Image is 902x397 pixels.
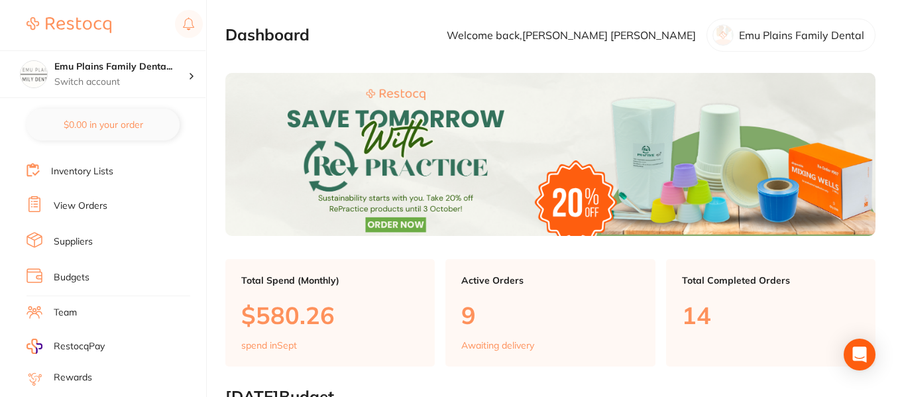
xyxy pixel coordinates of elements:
a: View Orders [54,199,107,213]
h2: Dashboard [225,26,310,44]
a: Suppliers [54,235,93,249]
a: Restocq Logo [27,10,111,40]
img: Emu Plains Family Dental [21,61,47,87]
a: Active Orders9Awaiting delivery [445,259,655,367]
p: Emu Plains Family Dental [739,29,864,41]
a: Team [54,306,77,319]
p: Active Orders [461,275,639,286]
h4: Emu Plains Family Dental [54,60,188,74]
img: Dashboard [225,73,875,235]
p: Total Completed Orders [682,275,860,286]
p: Welcome back, [PERSON_NAME] [PERSON_NAME] [447,29,696,41]
p: Total Spend (Monthly) [241,275,419,286]
a: Budgets [54,271,89,284]
a: Inventory Lists [51,165,113,178]
img: Restocq Logo [27,17,111,33]
a: Total Spend (Monthly)$580.26spend inSept [225,259,435,367]
a: Total Completed Orders14 [666,259,875,367]
p: 14 [682,302,860,329]
p: $580.26 [241,302,419,329]
img: RestocqPay [27,339,42,354]
a: RestocqPay [27,339,105,354]
button: $0.00 in your order [27,109,180,141]
p: 9 [461,302,639,329]
div: Open Intercom Messenger [844,339,875,370]
span: RestocqPay [54,340,105,353]
p: spend in Sept [241,340,297,351]
p: Switch account [54,76,188,89]
a: Rewards [54,371,92,384]
p: Awaiting delivery [461,340,534,351]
